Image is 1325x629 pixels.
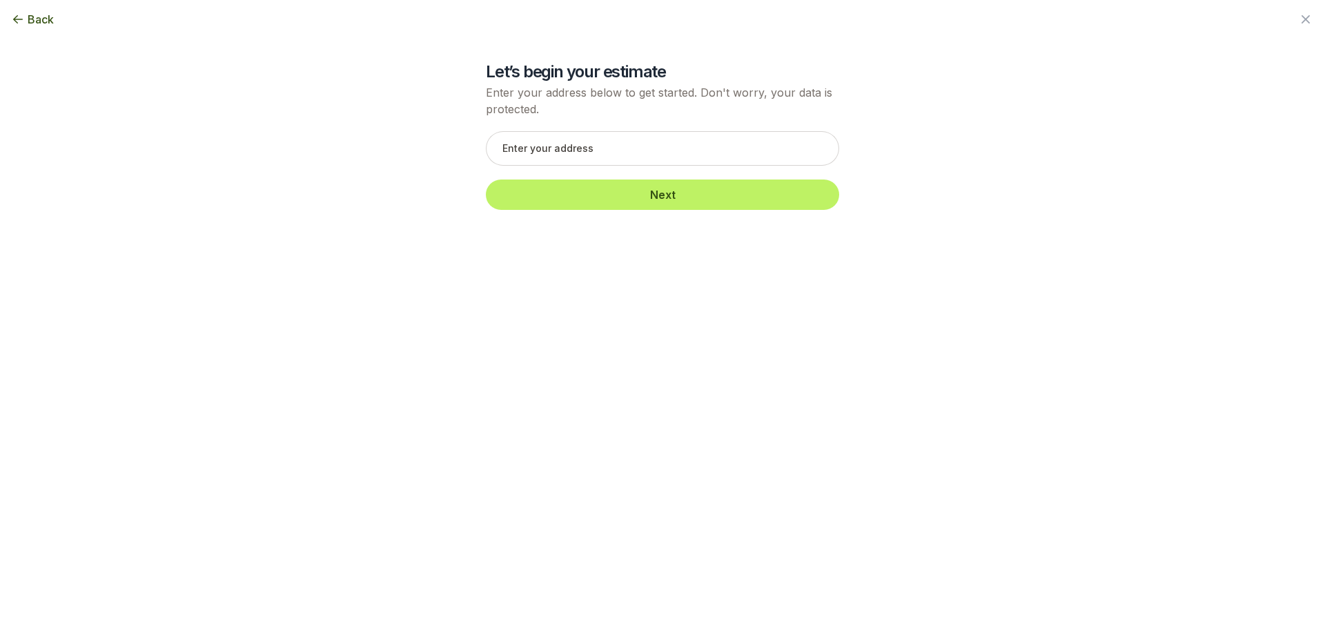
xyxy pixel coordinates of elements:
h2: Let’s begin your estimate [486,61,839,83]
p: Enter your address below to get started. Don't worry, your data is protected. [486,84,839,117]
span: Back [28,11,54,28]
input: Enter your address [486,131,839,166]
button: Back [11,11,54,28]
button: Next [486,180,839,210]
